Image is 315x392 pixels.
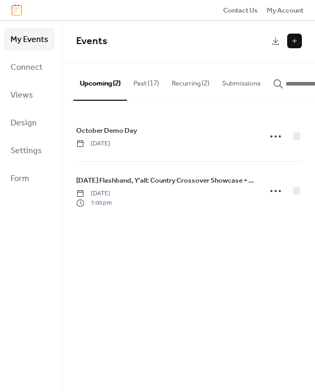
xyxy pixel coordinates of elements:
a: [DATE] Flashband, Y'all: Country Crossover Showcase + Costume Party [76,175,255,186]
span: Events [76,31,107,51]
a: Settings [4,139,55,162]
a: Form [4,167,55,189]
span: Form [10,171,29,187]
span: 7:00 pm [76,198,112,208]
span: Connect [10,59,43,76]
span: Design [10,115,37,131]
a: Connect [4,56,55,78]
a: Contact Us [223,5,258,15]
span: Views [10,87,33,103]
span: My Account [267,5,303,16]
a: Design [4,111,55,134]
button: Recurring (2) [165,62,216,99]
a: Views [4,83,55,106]
a: My Account [267,5,303,15]
span: My Events [10,31,48,48]
button: Upcoming (2) [73,62,127,100]
span: [DATE] [76,189,112,198]
button: Past (17) [127,62,165,99]
button: Submissions [216,62,267,99]
span: October Demo Day [76,125,137,136]
span: Settings [10,143,42,159]
span: [DATE] [76,139,110,149]
span: Contact Us [223,5,258,16]
img: logo [12,4,22,16]
a: My Events [4,28,55,50]
a: October Demo Day [76,125,137,136]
